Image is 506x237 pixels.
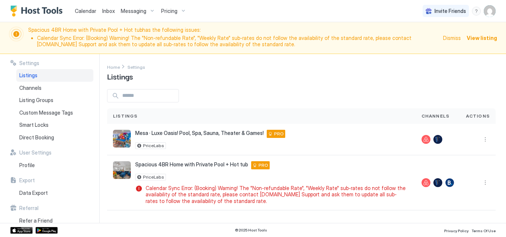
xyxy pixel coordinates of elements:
[481,135,490,144] button: More options
[107,63,120,71] div: Breadcrumb
[113,161,131,179] div: listing image
[19,205,39,211] span: Referral
[19,162,35,169] span: Profile
[444,226,469,234] a: Privacy Policy
[19,97,53,104] span: Listing Groups
[37,35,439,48] li: Calendar Sync Error: (Booking) Warning! The "Non-refundable Rate", "Weekly Rate" sub-rates do not...
[481,135,490,144] div: menu
[16,94,93,106] a: Listing Groups
[75,7,96,15] a: Calendar
[28,27,439,49] span: Spacious 4BR Home with Private Pool + Hot tub has the following issues:
[16,187,93,199] a: Data Export
[102,8,115,14] span: Inbox
[75,8,96,14] span: Calendar
[19,217,53,224] span: Refer a Friend
[19,72,37,79] span: Listings
[119,89,179,102] input: Input Field
[19,60,39,67] span: Settings
[444,228,469,233] span: Privacy Policy
[127,63,145,71] a: Settings
[16,69,93,82] a: Listings
[235,228,267,233] span: © 2025 Host Tools
[472,228,496,233] span: Terms Of Use
[10,227,33,234] a: App Store
[481,178,490,187] button: More options
[16,82,93,94] a: Channels
[36,227,58,234] a: Google Play Store
[107,63,120,71] a: Home
[274,131,284,137] span: PRO
[481,178,490,187] div: menu
[102,7,115,15] a: Inbox
[16,106,93,119] a: Custom Message Tags
[472,7,481,16] div: menu
[435,8,466,14] span: Invite Friends
[467,34,497,42] div: View listing
[19,122,49,128] span: Smart Locks
[107,71,133,82] span: Listings
[127,64,145,70] span: Settings
[484,5,496,17] div: User profile
[472,226,496,234] a: Terms Of Use
[19,109,73,116] span: Custom Message Tags
[146,185,407,204] span: Calendar Sync Error: (Booking) Warning! The "Non-refundable Rate", "Weekly Rate" sub-rates do not...
[16,131,93,144] a: Direct Booking
[422,113,450,119] span: Channels
[466,113,490,119] span: Actions
[107,64,120,70] span: Home
[127,63,145,71] div: Breadcrumb
[161,8,177,14] span: Pricing
[19,190,48,196] span: Data Export
[121,8,146,14] span: Messaging
[135,161,248,168] span: Spacious 4BR Home with Private Pool + Hot tub
[19,177,35,184] span: Export
[113,113,138,119] span: Listings
[443,34,461,42] div: Dismiss
[16,159,93,172] a: Profile
[10,6,66,17] a: Host Tools Logo
[16,119,93,131] a: Smart Locks
[19,85,41,91] span: Channels
[135,130,264,136] span: Mesa · Luxe Oasis! Pool, Spa, Sauna, Theater & Games!
[113,130,131,148] div: listing image
[19,149,51,156] span: User Settings
[19,134,54,141] span: Direct Booking
[16,214,93,227] a: Refer a Friend
[259,162,268,169] span: PRO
